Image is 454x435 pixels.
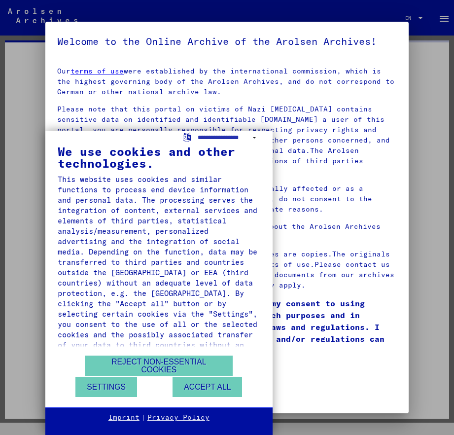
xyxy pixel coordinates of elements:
[173,377,242,397] button: Accept all
[58,174,260,361] div: This website uses cookies and similar functions to process end device information and personal da...
[147,413,210,423] a: Privacy Policy
[58,145,260,169] div: We use cookies and other technologies.
[75,377,137,397] button: Settings
[108,413,140,423] a: Imprint
[85,356,233,376] button: Reject non-essential cookies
